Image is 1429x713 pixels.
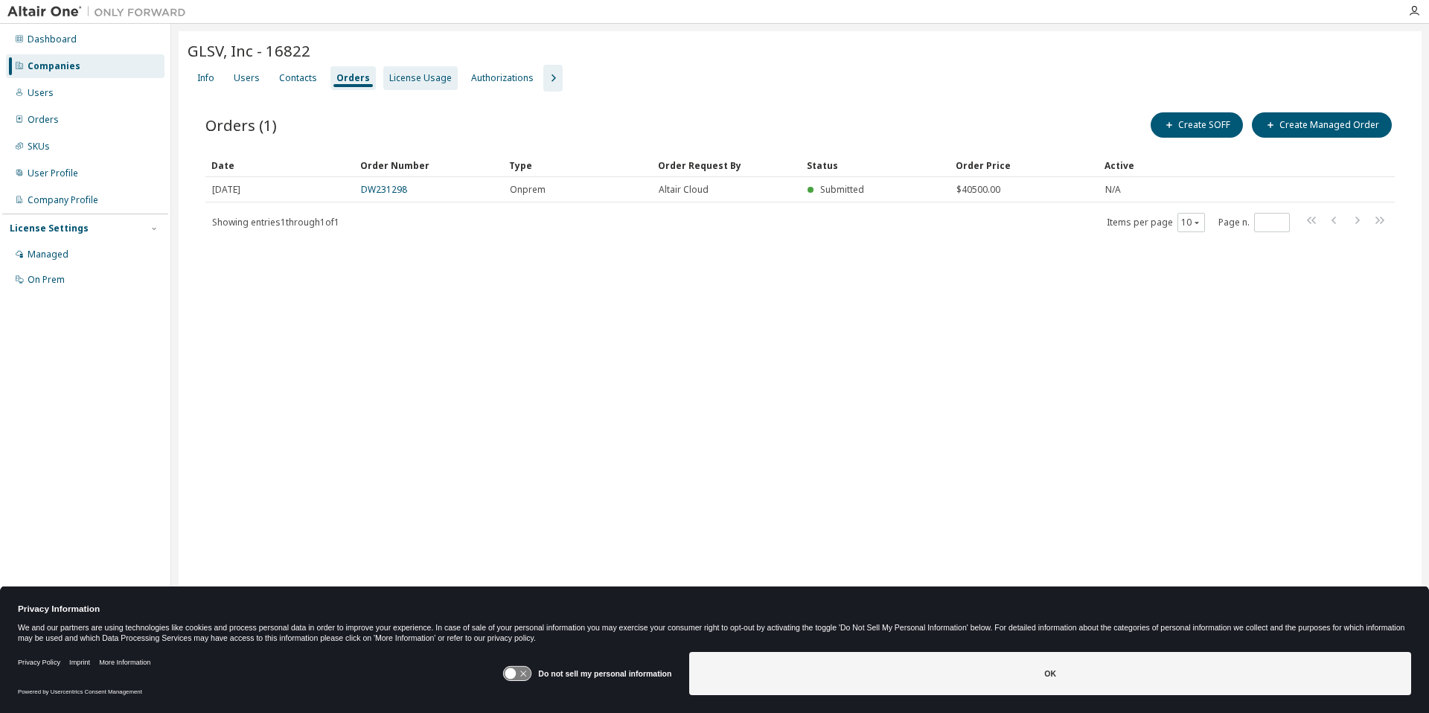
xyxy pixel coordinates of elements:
span: Orders (1) [205,115,277,135]
a: DW231298 [361,183,407,196]
div: Orders [28,114,59,126]
button: Create SOFF [1151,112,1243,138]
span: Altair Cloud [659,184,709,196]
span: Showing entries 1 through 1 of 1 [212,216,339,228]
div: License Settings [10,223,89,234]
div: Status [807,153,944,177]
span: GLSV, Inc - 16822 [188,40,310,61]
span: [DATE] [212,184,240,196]
button: Create Managed Order [1252,112,1392,138]
div: Type [509,153,646,177]
div: Orders [336,72,370,84]
div: Order Price [956,153,1093,177]
span: Items per page [1107,213,1205,232]
div: Managed [28,249,68,260]
div: Order Number [360,153,497,177]
div: Dashboard [28,33,77,45]
span: Submitted [820,183,864,196]
div: User Profile [28,167,78,179]
div: Order Request By [658,153,795,177]
div: SKUs [28,141,50,153]
span: N/A [1105,184,1121,196]
div: Date [211,153,348,177]
div: Active [1104,153,1305,177]
span: Page n. [1218,213,1290,232]
div: Contacts [279,72,317,84]
div: On Prem [28,274,65,286]
div: Companies [28,60,80,72]
span: Onprem [510,184,546,196]
div: Users [234,72,260,84]
div: Company Profile [28,194,98,206]
button: 10 [1181,217,1201,228]
div: Users [28,87,54,99]
div: Info [197,72,214,84]
span: $40500.00 [956,184,1000,196]
div: License Usage [389,72,452,84]
div: Authorizations [471,72,534,84]
img: Altair One [7,4,194,19]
